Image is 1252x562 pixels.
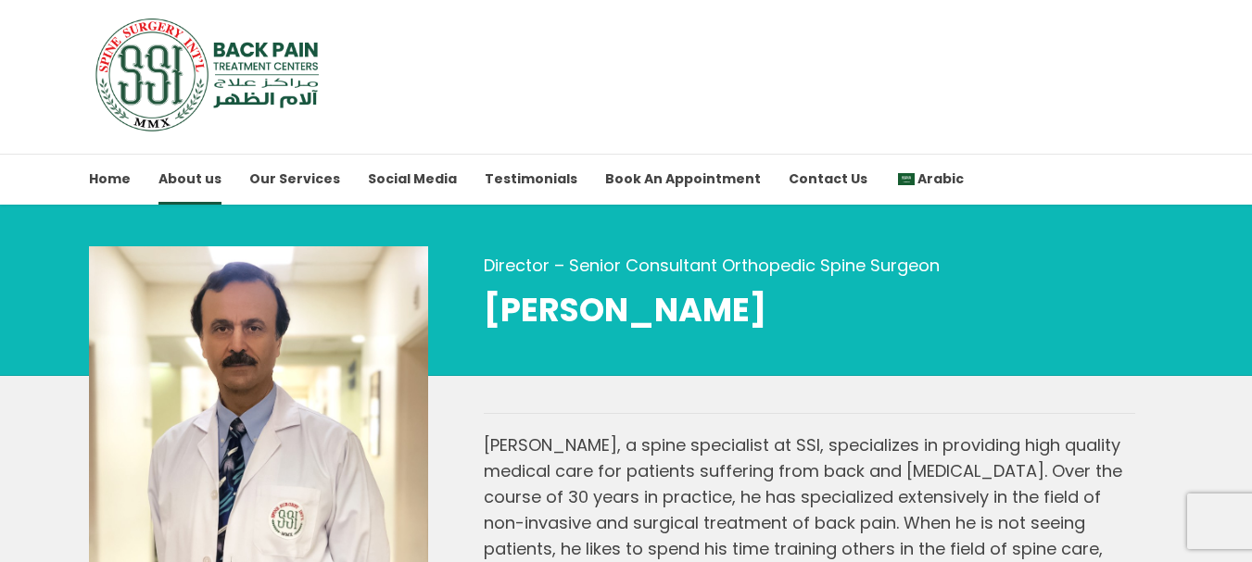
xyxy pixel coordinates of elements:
[484,253,1135,279] div: Director – Senior Consultant Orthopedic Spine Surgeon
[158,154,221,205] a: About us
[898,173,915,186] img: Arabic
[605,154,761,205] a: Book An Appointment
[89,154,131,205] a: Home
[485,154,577,205] a: Testimonials
[89,17,331,132] img: SSI
[249,154,340,205] a: Our Services
[484,292,1135,329] span: [PERSON_NAME]
[368,154,457,205] a: Social Media
[917,169,964,188] span: Arabic
[895,154,964,205] a: ArabicArabic
[789,154,867,205] a: Contact Us
[895,169,964,188] span: Arabic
